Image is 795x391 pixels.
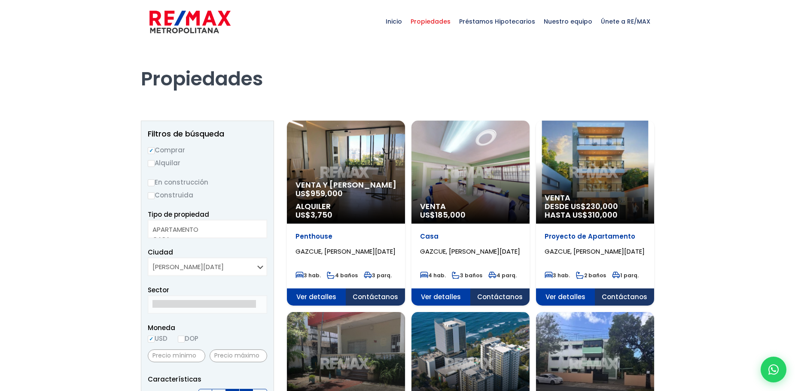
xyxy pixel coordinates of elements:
span: 310,000 [588,209,618,220]
span: Tipo de propiedad [148,210,209,219]
input: DOP [178,336,185,343]
option: APARTAMENTO [152,224,256,234]
label: En construcción [148,177,267,188]
span: Venta [420,202,521,211]
span: 3 hab. [295,272,321,279]
span: 1 parq. [612,272,639,279]
span: Préstamos Hipotecarios [455,9,539,34]
h2: Filtros de búsqueda [148,130,267,138]
span: 4 hab. [420,272,446,279]
span: Nuestro equipo [539,9,597,34]
p: Características [148,374,267,385]
label: USD [148,333,168,344]
span: 2 baños [576,272,606,279]
span: 959,000 [311,188,343,199]
span: HASTA US$ [545,211,646,219]
span: 185,000 [435,209,466,220]
img: remax-metropolitana-logo [149,9,231,35]
span: Propiedades [406,9,455,34]
label: Construida [148,190,267,200]
span: DESDE US$ [545,202,646,219]
span: 4 baños [327,272,358,279]
label: Comprar [148,145,267,155]
span: Contáctanos [595,288,654,306]
span: Ciudad [148,248,173,257]
span: US$ [295,188,343,199]
span: Ver detalles [287,288,346,306]
label: Alquilar [148,158,267,168]
a: Venta y [PERSON_NAME] US$959,000 Alquiler US$3,750 Penthouse GAZCUE, [PERSON_NAME][DATE] 3 hab. 4... [287,121,405,306]
span: Moneda [148,322,267,333]
a: Venta DESDE US$230,000 HASTA US$310,000 Proyecto de Apartamento GAZCUE, [PERSON_NAME][DATE] 3 hab... [536,121,654,306]
span: GAZCUE, [PERSON_NAME][DATE] [420,247,520,256]
h1: Propiedades [141,43,655,91]
span: 4 parq. [488,272,517,279]
label: DOP [178,333,198,344]
input: En construcción [148,179,155,186]
span: Ver detalles [536,288,595,306]
input: Alquilar [148,160,155,167]
span: Únete a RE/MAX [597,9,655,34]
input: Precio máximo [210,349,267,362]
span: Alquiler [295,202,396,211]
input: Construida [148,192,155,199]
span: US$ [420,209,466,220]
span: 3 baños [452,272,482,279]
p: Proyecto de Apartamento [545,232,646,241]
option: CASA [152,234,256,244]
span: Inicio [381,9,406,34]
input: USD [148,336,155,343]
span: Ver detalles [411,288,471,306]
span: 3,750 [311,209,332,220]
span: Contáctanos [470,288,530,306]
span: 230,000 [586,201,618,212]
span: GAZCUE, [PERSON_NAME][DATE] [295,247,396,256]
span: Venta [545,194,646,202]
a: Venta US$185,000 Casa GAZCUE, [PERSON_NAME][DATE] 4 hab. 3 baños 4 parq. Ver detalles Contáctanos [411,121,530,306]
p: Penthouse [295,232,396,241]
input: Precio mínimo [148,349,205,362]
span: GAZCUE, [PERSON_NAME][DATE] [545,247,645,256]
input: Comprar [148,147,155,154]
p: Casa [420,232,521,241]
span: US$ [295,209,332,220]
span: Sector [148,285,169,294]
span: 3 hab. [545,272,570,279]
span: 3 parq. [364,272,392,279]
span: Contáctanos [346,288,405,306]
span: Venta y [PERSON_NAME] [295,181,396,189]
